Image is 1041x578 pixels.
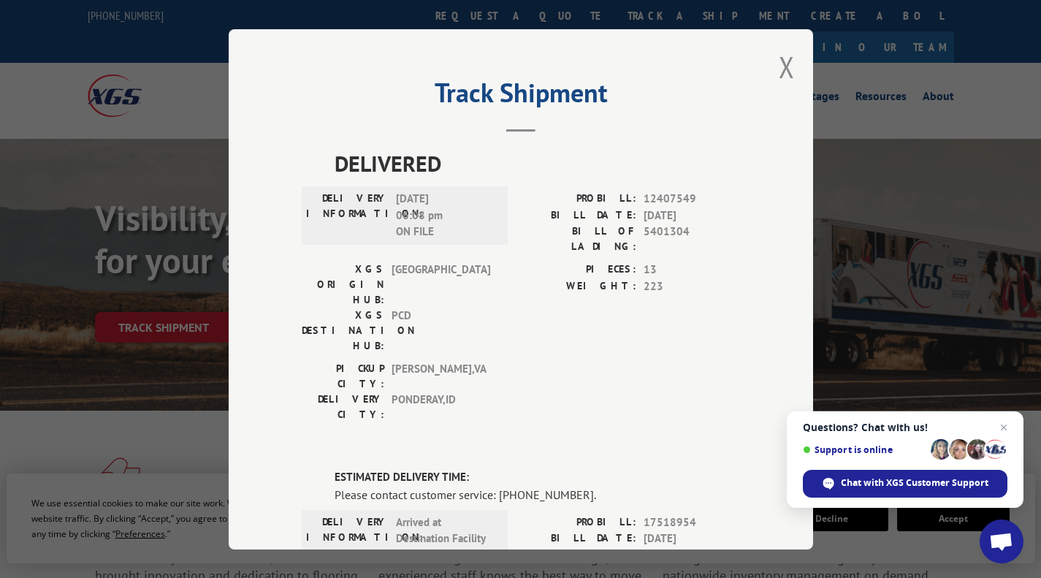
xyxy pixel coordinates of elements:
label: BILL DATE: [521,207,636,224]
div: Chat with XGS Customer Support [803,470,1007,498]
label: PICKUP CITY: [302,361,384,392]
label: BILL OF LADING: [521,547,636,577]
div: Open chat [980,520,1023,563]
span: Support is online [803,444,926,455]
label: BILL OF LADING: [521,224,636,254]
span: PONDERAY , ID [392,392,490,422]
span: 17518954 [644,514,740,531]
span: 5401304 [644,224,740,254]
span: [DATE] [644,531,740,547]
label: XGS DESTINATION HUB: [302,308,384,354]
label: PROBILL: [521,191,636,208]
span: Close chat [995,419,1013,436]
span: [GEOGRAPHIC_DATA] [392,262,490,308]
button: Close modal [779,47,795,86]
span: 5401304 [644,547,740,577]
label: DELIVERY CITY: [302,392,384,422]
span: [DATE] [644,207,740,224]
label: XGS ORIGIN HUB: [302,262,384,308]
label: PROBILL: [521,514,636,531]
span: 13 [644,262,740,278]
label: BILL DATE: [521,531,636,547]
span: Arrived at Destination Facility [396,514,495,547]
label: ESTIMATED DELIVERY TIME: [335,469,740,486]
span: 12407549 [644,191,740,208]
span: DELIVERED [335,147,740,180]
span: Questions? Chat with us! [803,422,1007,433]
h2: Track Shipment [302,83,740,110]
label: DELIVERY INFORMATION: [306,191,389,240]
span: Chat with XGS Customer Support [841,476,988,490]
span: 223 [644,278,740,294]
span: [DATE] 06:08 pm ON FILE [396,191,495,240]
span: PCD [392,308,490,354]
label: DELIVERY INFORMATION: [306,514,389,547]
label: PIECES: [521,262,636,278]
div: Please contact customer service: [PHONE_NUMBER]. [335,485,740,503]
label: WEIGHT: [521,278,636,294]
span: [PERSON_NAME] , VA [392,361,490,392]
